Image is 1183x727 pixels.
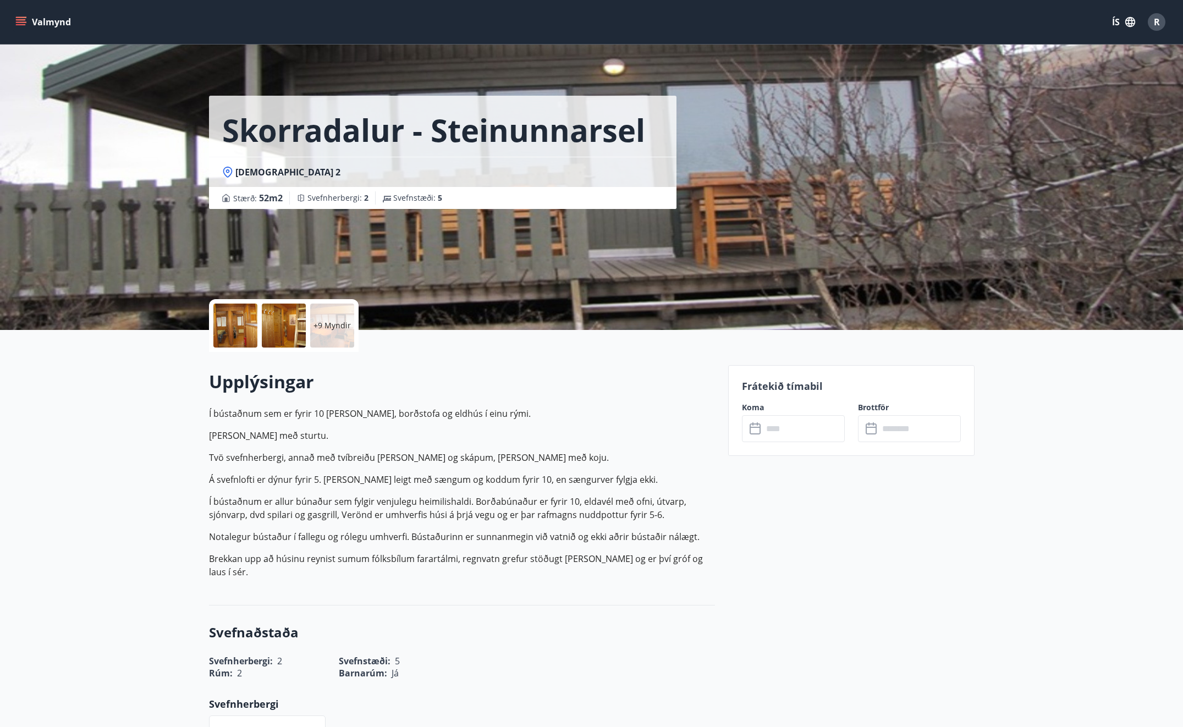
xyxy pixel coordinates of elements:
span: [DEMOGRAPHIC_DATA] 2 [235,166,340,178]
span: Já [392,667,399,679]
span: Stærð : [233,191,283,205]
button: R [1143,9,1170,35]
span: Svefnherbergi : [307,192,368,203]
span: 2 [364,192,368,203]
p: +9 Myndir [313,320,351,331]
span: Svefnstæði : [393,192,442,203]
p: Svefnherbergi [209,697,715,711]
h1: Skorradalur - Steinunnarsel [222,109,645,151]
p: Tvö svefnherbergi, annað með tvíbreiðu [PERSON_NAME] og skápum, [PERSON_NAME] með koju. [209,451,715,464]
label: Brottför [858,402,961,413]
p: Í bústaðnum sem er fyrir 10 [PERSON_NAME], borðstofa og eldhús í einu rými. [209,407,715,420]
p: Í bústaðnum er allur búnaður sem fylgir venjulegu heimilishaldi. Borðabúnaður er fyrir 10, eldavé... [209,495,715,521]
span: 52 m2 [259,192,283,204]
button: menu [13,12,75,32]
span: 2 [237,667,242,679]
p: Á svefnlofti er dýnur fyrir 5. [PERSON_NAME] leigt með sængum og koddum fyrir 10, en sængurver fy... [209,473,715,486]
p: Notalegur bústaður í fallegu og rólegu umhverfi. Bústaðurinn er sunnanmegin við vatnið og ekki að... [209,530,715,543]
span: Rúm : [209,667,233,679]
span: 5 [438,192,442,203]
p: [PERSON_NAME] með sturtu. [209,429,715,442]
button: ÍS [1106,12,1141,32]
p: Brekkan upp að húsinu reynist sumum fólksbílum farartálmi, regnvatn grefur stöðugt [PERSON_NAME] ... [209,552,715,579]
h3: Svefnaðstaða [209,623,715,642]
label: Koma [742,402,845,413]
span: R [1154,16,1160,28]
h2: Upplýsingar [209,370,715,394]
span: Barnarúm : [339,667,387,679]
p: Frátekið tímabil [742,379,961,393]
